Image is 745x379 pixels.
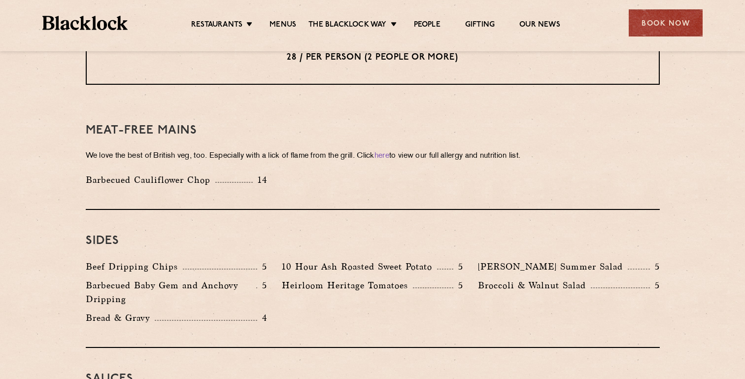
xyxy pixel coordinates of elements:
[257,260,267,273] p: 5
[42,16,128,30] img: BL_Textured_Logo-footer-cropped.svg
[86,278,256,306] p: Barbecued Baby Gem and Anchovy Dripping
[282,278,413,292] p: Heirloom Heritage Tomatoes
[453,279,463,292] p: 5
[629,9,703,36] div: Book Now
[253,173,267,186] p: 14
[86,235,660,247] h3: Sides
[650,260,660,273] p: 5
[308,20,386,31] a: The Blacklock Way
[86,311,155,325] p: Bread & Gravy
[650,279,660,292] p: 5
[86,124,660,137] h3: Meat-Free mains
[270,20,296,31] a: Menus
[478,260,628,274] p: [PERSON_NAME] Summer Salad
[414,20,440,31] a: People
[191,20,242,31] a: Restaurants
[106,51,639,64] p: 28 / per person (2 people or more)
[478,278,591,292] p: Broccoli & Walnut Salad
[86,260,183,274] p: Beef Dripping Chips
[519,20,560,31] a: Our News
[453,260,463,273] p: 5
[465,20,495,31] a: Gifting
[86,149,660,163] p: We love the best of British veg, too. Especially with a lick of flame from the grill. Click to vi...
[257,279,267,292] p: 5
[86,173,215,187] p: Barbecued Cauliflower Chop
[282,260,437,274] p: 10 Hour Ash Roasted Sweet Potato
[374,152,389,160] a: here
[257,311,267,324] p: 4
